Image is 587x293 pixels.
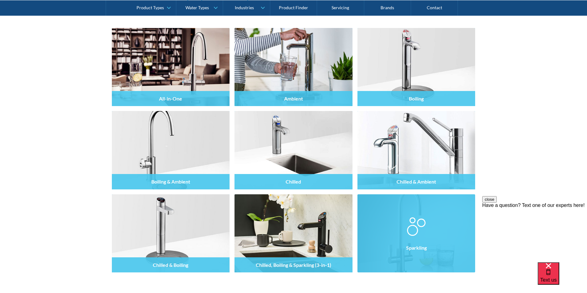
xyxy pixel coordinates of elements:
img: Filtered Water Taps [112,194,230,272]
iframe: podium webchat widget bubble [538,262,587,293]
img: Filtered Water Taps [112,111,230,189]
h4: Sparkling [406,245,427,251]
h4: Chilled, Boiling & Sparkling (3-in-1) [256,262,331,268]
h4: Chilled & Boiling [153,262,188,268]
div: Water Types [185,5,209,10]
img: Filtered Water Taps [357,111,475,189]
img: Filtered Water Taps [234,28,353,106]
a: Chilled & Ambient [357,111,475,189]
div: Product Types [137,5,164,10]
iframe: podium webchat widget prompt [482,196,587,270]
a: Ambient [234,28,353,106]
a: Chilled [234,111,353,189]
a: Sparkling [357,194,475,272]
a: Boiling & Ambient [112,111,230,189]
img: Filtered Water Taps [112,28,230,106]
img: Filtered Water Taps [234,194,353,272]
h4: Chilled & Ambient [397,179,436,184]
a: Chilled, Boiling & Sparkling (3-in-1) [234,194,353,272]
a: Chilled & Boiling [112,194,230,272]
img: Filtered Water Taps [357,194,475,272]
h4: Chilled [286,179,301,184]
h4: Boiling [409,96,424,101]
img: Filtered Water Taps [357,28,475,106]
h4: Boiling & Ambient [151,179,190,184]
a: All-in-One [112,28,230,106]
h4: All-in-One [159,96,182,101]
h4: Ambient [284,96,303,101]
div: Industries [235,5,254,10]
img: Filtered Water Taps [234,111,353,189]
a: Boiling [357,28,475,106]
